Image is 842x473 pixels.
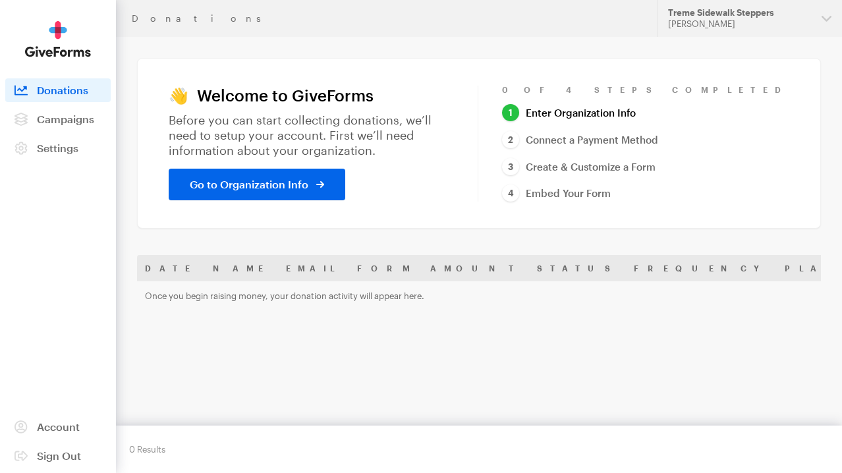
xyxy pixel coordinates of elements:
[190,177,308,192] span: Go to Organization Info
[169,169,345,200] a: Go to Organization Info
[37,420,80,433] span: Account
[169,86,454,105] h1: 👋 Welcome to GiveForms
[5,78,111,102] a: Donations
[5,415,111,439] a: Account
[5,107,111,131] a: Campaigns
[278,255,349,281] th: Email
[25,21,91,57] img: GiveForms
[349,255,422,281] th: Form
[5,444,111,468] a: Sign Out
[502,84,789,95] div: 0 of 4 Steps Completed
[529,255,626,281] th: Status
[502,158,656,176] a: Create & Customize a Form
[422,255,529,281] th: Amount
[502,104,636,122] a: Enter Organization Info
[5,136,111,160] a: Settings
[626,255,777,281] th: Frequency
[129,439,165,460] div: 0 Results
[137,255,205,281] th: Date
[169,113,454,158] p: Before you can start collecting donations, we’ll need to setup your account. First we’ll need inf...
[37,449,81,462] span: Sign Out
[205,255,278,281] th: Name
[502,131,658,149] a: Connect a Payment Method
[37,142,78,154] span: Settings
[502,184,611,202] a: Embed Your Form
[668,7,811,18] div: Treme Sidewalk Steppers
[668,18,811,30] div: [PERSON_NAME]
[37,84,88,96] span: Donations
[37,113,94,125] span: Campaigns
